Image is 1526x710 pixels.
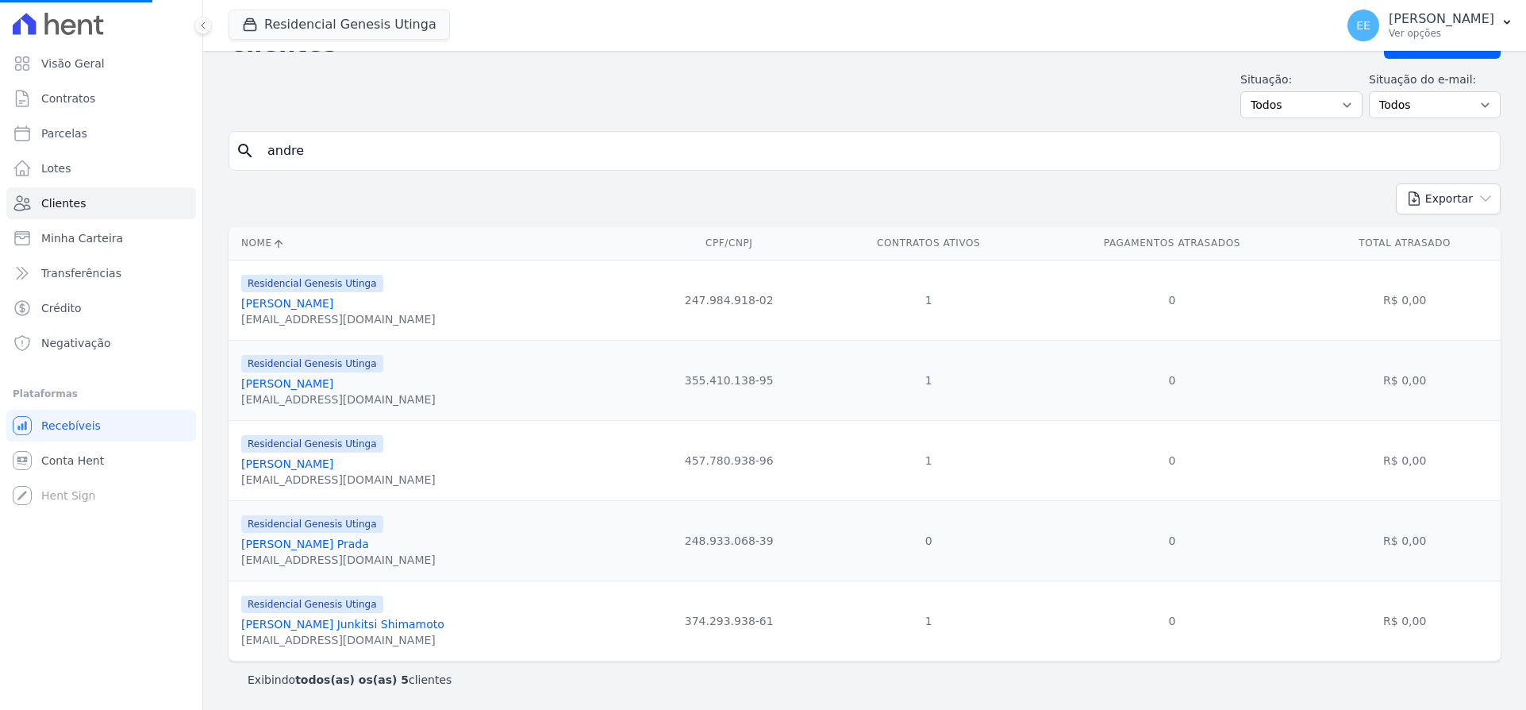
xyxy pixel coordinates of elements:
label: Situação do e-mail: [1369,71,1501,88]
span: Conta Hent [41,453,104,469]
td: 0 [1035,340,1309,420]
span: Residencial Genesis Utinga [241,435,383,453]
span: Crédito [41,300,82,316]
a: Conta Hent [6,445,196,477]
button: EE [PERSON_NAME] Ver opções [1335,3,1526,48]
a: Parcelas [6,118,196,149]
button: Residencial Genesis Utinga [229,10,450,40]
span: Residencial Genesis Utinga [241,515,383,533]
td: 457.780.938-96 [636,420,822,500]
a: Recebíveis [6,410,196,442]
td: R$ 0,00 [1309,260,1501,340]
a: [PERSON_NAME] [241,377,333,390]
div: Plataformas [13,384,190,403]
p: [PERSON_NAME] [1389,11,1494,27]
th: Total Atrasado [1309,227,1501,260]
span: Recebíveis [41,418,101,434]
span: Parcelas [41,125,87,141]
th: CPF/CNPJ [636,227,822,260]
span: Residencial Genesis Utinga [241,596,383,613]
td: R$ 0,00 [1309,420,1501,500]
span: Residencial Genesis Utinga [241,275,383,292]
th: Pagamentos Atrasados [1035,227,1309,260]
div: [EMAIL_ADDRESS][DOMAIN_NAME] [241,311,436,327]
a: Visão Geral [6,48,196,79]
i: search [236,141,255,160]
a: Lotes [6,152,196,184]
span: Minha Carteira [41,230,123,246]
span: Negativação [41,335,111,351]
a: Clientes [6,187,196,219]
td: 0 [1035,420,1309,500]
span: Contratos [41,91,95,106]
td: 247.984.918-02 [636,260,822,340]
td: 0 [1035,500,1309,581]
div: [EMAIL_ADDRESS][DOMAIN_NAME] [241,552,436,568]
a: [PERSON_NAME] Prada [241,538,369,550]
a: [PERSON_NAME] Junkitsi Shimamoto [241,618,444,631]
input: Buscar por nome, CPF ou e-mail [258,135,1493,167]
p: Ver opções [1389,27,1494,40]
td: R$ 0,00 [1309,500,1501,581]
span: Visão Geral [41,56,105,71]
td: 1 [822,340,1035,420]
td: 0 [822,500,1035,581]
div: [EMAIL_ADDRESS][DOMAIN_NAME] [241,632,444,648]
span: Clientes [41,195,86,211]
th: Nome [229,227,636,260]
td: 374.293.938-61 [636,581,822,661]
td: R$ 0,00 [1309,340,1501,420]
td: 248.933.068-39 [636,500,822,581]
a: Crédito [6,292,196,324]
a: [PERSON_NAME] [241,297,333,310]
td: 0 [1035,260,1309,340]
td: 1 [822,260,1035,340]
span: EE [1356,20,1370,31]
td: 355.410.138-95 [636,340,822,420]
a: Transferências [6,257,196,289]
th: Contratos Ativos [822,227,1035,260]
a: [PERSON_NAME] [241,457,333,470]
td: R$ 0,00 [1309,581,1501,661]
div: [EMAIL_ADDRESS][DOMAIN_NAME] [241,472,436,488]
b: todos(as) os(as) 5 [295,673,409,686]
a: Negativação [6,327,196,359]
label: Situação: [1240,71,1363,88]
td: 0 [1035,581,1309,661]
a: Minha Carteira [6,222,196,254]
span: Transferências [41,265,121,281]
span: Lotes [41,160,71,176]
p: Exibindo clientes [248,672,452,688]
div: [EMAIL_ADDRESS][DOMAIN_NAME] [241,392,436,407]
td: 1 [822,581,1035,661]
button: Exportar [1396,183,1501,214]
td: 1 [822,420,1035,500]
span: Residencial Genesis Utinga [241,355,383,372]
a: Contratos [6,83,196,114]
